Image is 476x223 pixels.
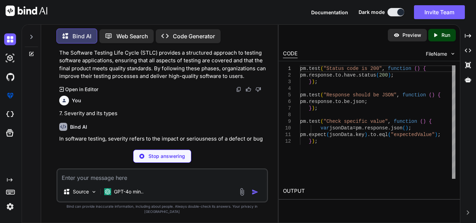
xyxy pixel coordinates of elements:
[283,98,291,105] div: 6
[283,118,291,125] div: 9
[4,71,16,83] img: githubDark
[300,99,306,104] span: pm
[306,72,309,78] span: .
[283,125,291,132] div: 10
[315,138,317,144] span: ;
[56,204,268,214] p: Bind can provide inaccurate information, including about people. Always double-check its answers....
[59,110,267,118] p: 7. Severity and its types
[364,132,367,137] span: )
[408,125,411,131] span: ;
[300,119,306,124] span: pm
[379,72,388,78] span: 200
[432,92,435,98] span: )
[321,66,323,71] span: (
[236,87,241,92] img: copy
[353,132,355,137] span: .
[329,132,353,137] span: jsonData
[370,132,376,137] span: to
[255,87,261,92] img: dislike
[393,32,400,38] img: preview
[311,9,348,15] span: Documentation
[361,125,364,131] span: .
[283,112,291,118] div: 8
[367,132,370,137] span: .
[417,66,420,71] span: )
[353,125,355,131] span: =
[283,85,291,92] div: 4
[309,99,332,104] span: response
[4,33,16,45] img: darkChat
[309,66,321,71] span: test
[364,125,388,131] span: response
[6,6,47,16] img: Bind AI
[309,119,321,124] span: test
[283,92,291,98] div: 5
[423,66,426,71] span: {
[344,72,356,78] span: have
[429,92,432,98] span: (
[356,125,362,131] span: pm
[309,105,312,111] span: }
[309,92,321,98] span: test
[323,92,397,98] span: "Response should be JSON"
[391,72,394,78] span: ;
[306,132,309,137] span: .
[59,135,267,174] p: In software testing, severity refers to the impact or seriousness of a defect or bug on the appli...
[65,86,98,93] p: Open in Editor
[420,119,423,124] span: (
[329,125,353,131] span: jsonData
[402,32,421,39] p: Preview
[4,90,16,102] img: premium
[402,92,426,98] span: function
[438,92,440,98] span: {
[391,125,403,131] span: json
[359,72,376,78] span: status
[402,125,405,131] span: (
[309,132,326,137] span: expect
[91,189,97,195] img: Pick Models
[300,66,306,71] span: pm
[4,52,16,64] img: darkAi-studio
[114,188,144,195] p: GPT-4o min..
[312,138,315,144] span: )
[321,92,323,98] span: (
[72,32,91,40] p: Bind AI
[311,9,348,16] button: Documentation
[246,87,251,92] img: like
[350,99,353,104] span: .
[323,119,388,124] span: "Check specific value"
[344,99,350,104] span: be
[312,105,315,111] span: )
[309,72,332,78] span: response
[306,119,309,124] span: .
[426,50,447,57] span: FileName
[283,79,291,85] div: 3
[379,132,388,137] span: eql
[435,132,438,137] span: )
[306,66,309,71] span: .
[332,99,335,104] span: .
[359,9,385,16] span: Dark mode
[283,65,291,72] div: 1
[283,50,298,58] div: CODE
[335,99,341,104] span: to
[388,132,391,137] span: (
[4,109,16,120] img: cloudideIcon
[70,124,87,130] h6: Bind AI
[391,132,435,137] span: "expectedValue"
[414,66,417,71] span: (
[306,92,309,98] span: .
[323,66,382,71] span: "Status code is 200"
[335,72,341,78] span: to
[238,188,246,196] img: attachment
[450,51,456,57] img: chevron down
[438,132,440,137] span: ;
[300,92,306,98] span: pm
[382,66,385,71] span: ,
[309,79,312,85] span: }
[442,32,450,39] p: Run
[327,132,329,137] span: (
[283,132,291,138] div: 11
[429,119,432,124] span: {
[300,132,306,137] span: pm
